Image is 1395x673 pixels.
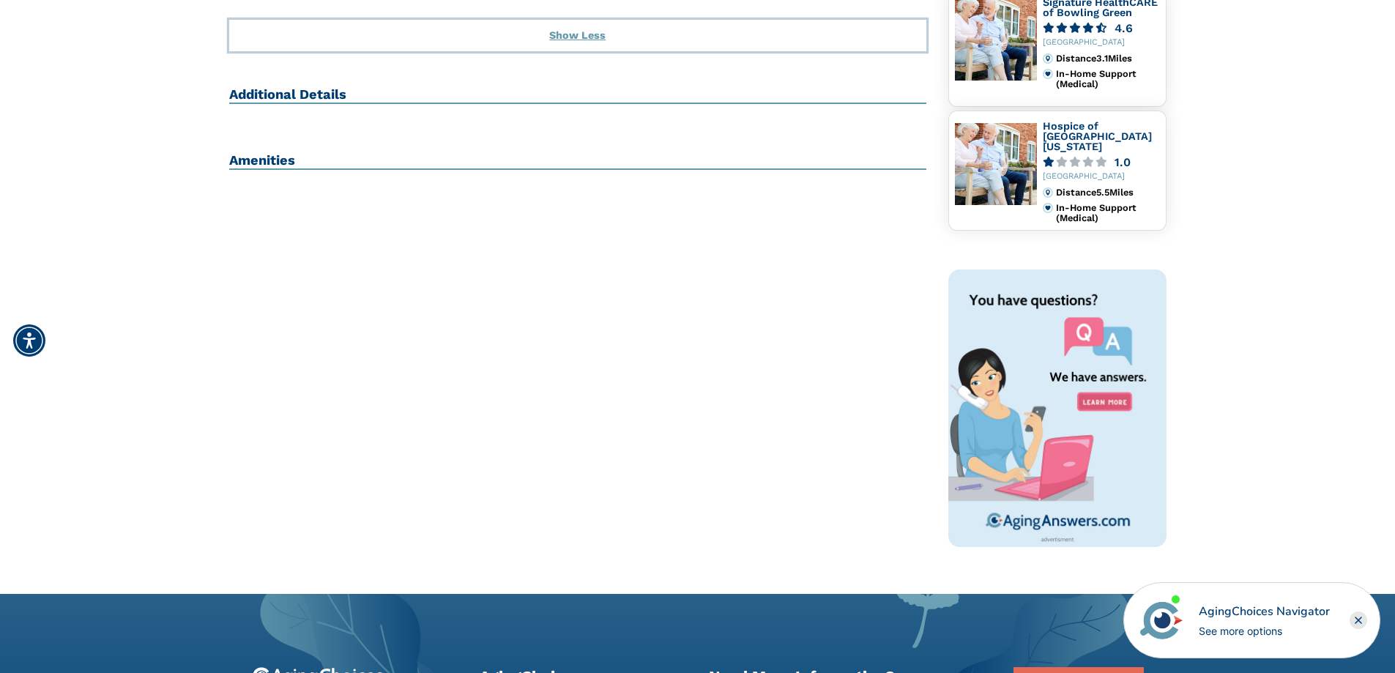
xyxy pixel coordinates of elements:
div: [GEOGRAPHIC_DATA] [1043,38,1160,48]
div: [GEOGRAPHIC_DATA] [1043,172,1160,182]
h2: Additional Details [229,86,927,104]
div: AgingChoices Navigator [1199,603,1330,620]
img: You have questions? We have answers. AgingAnswers. [948,269,1167,547]
div: 1.0 [1115,157,1131,168]
a: Hospice of [GEOGRAPHIC_DATA][US_STATE] [1043,120,1152,152]
h2: Amenities [229,152,927,170]
img: distance.svg [1043,53,1053,64]
div: Distance 5.5 Miles [1056,187,1159,198]
a: 4.6 [1043,23,1160,34]
img: distance.svg [1043,187,1053,198]
div: Distance 3.1 Miles [1056,53,1159,64]
img: primary.svg [1043,203,1053,213]
div: Close [1350,611,1367,629]
button: Show Less [229,20,927,52]
div: In-Home Support (Medical) [1056,203,1159,224]
div: 4.6 [1115,23,1133,34]
div: Accessibility Menu [13,324,45,357]
div: In-Home Support (Medical) [1056,69,1159,90]
img: primary.svg [1043,69,1053,79]
div: See more options [1199,623,1330,639]
img: avatar [1137,595,1186,645]
a: 1.0 [1043,157,1160,168]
